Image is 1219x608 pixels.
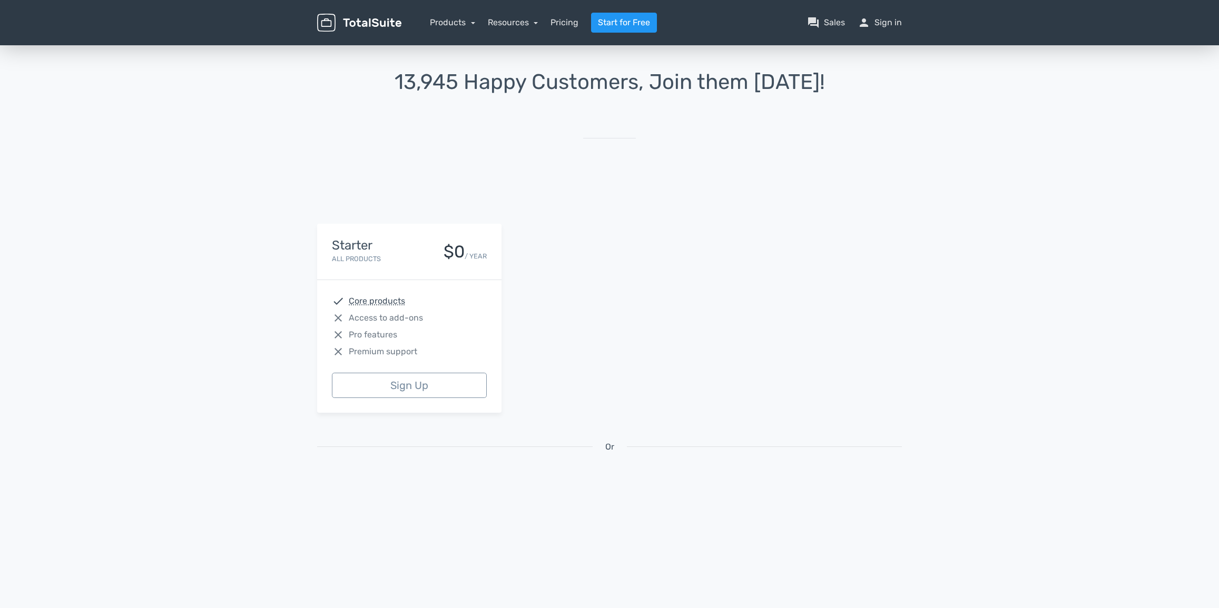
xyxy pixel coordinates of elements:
a: personSign in [858,16,902,29]
small: All Products [332,255,381,263]
span: Access to add-ons [349,312,423,324]
div: $0 [444,243,465,261]
abbr: Core products [349,295,405,307]
a: Sign Up [332,373,487,398]
h1: 13,945 Happy Customers, Join them [DATE]! [317,71,902,94]
span: close [332,312,345,324]
span: Or [605,441,614,453]
a: Resources [488,17,538,27]
span: check [332,295,345,307]
a: Start for Free [591,13,657,33]
span: close [332,345,345,358]
a: Products [430,17,475,27]
span: person [858,16,870,29]
a: question_answerSales [807,16,845,29]
span: Pro features [349,328,397,341]
span: Premium support [349,345,417,358]
small: / YEAR [465,251,487,261]
span: close [332,328,345,341]
a: Pricing [550,16,578,29]
img: TotalSuite for WordPress [317,14,401,32]
h4: Starter [332,238,381,252]
span: question_answer [807,16,820,29]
